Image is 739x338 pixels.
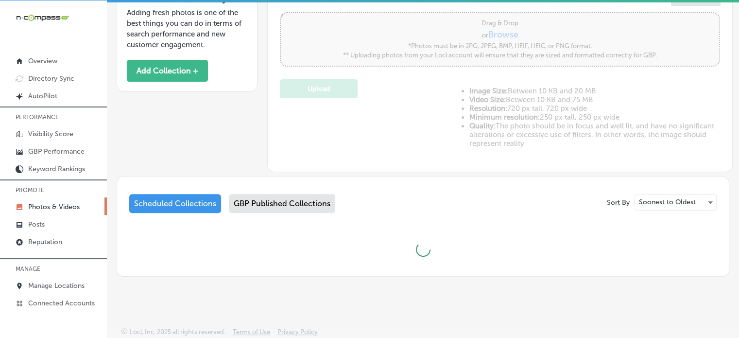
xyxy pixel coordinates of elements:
img: 660ab0bf-5cc7-4cb8-ba1c-48b5ae0f18e60NCTV_CLogo_TV_Black_-500x88.png [16,13,69,22]
div: Scheduled Collections [129,194,221,213]
p: Visibility Score [28,130,73,138]
p: Photos & Videos [28,203,80,211]
p: GBP Performance [28,147,85,156]
p: Sort By [607,198,630,207]
div: Soonest to Oldest [635,195,716,210]
p: Manage Locations [28,282,85,290]
p: Reputation [28,238,62,246]
button: Add Collection + [127,60,208,82]
p: Locl, Inc. 2025 all rights reserved. [130,328,225,336]
p: Adding fresh photos is one of the best things you can do in terms of search performance and new c... [127,7,247,50]
p: Keyword Rankings [28,165,85,173]
p: Posts [28,220,45,229]
p: Directory Sync [28,74,74,83]
p: Connected Accounts [28,299,95,307]
p: AutoPilot [28,92,57,100]
div: GBP Published Collections [229,194,335,213]
p: Overview [28,57,57,65]
p: Soonest to Oldest [639,197,696,207]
